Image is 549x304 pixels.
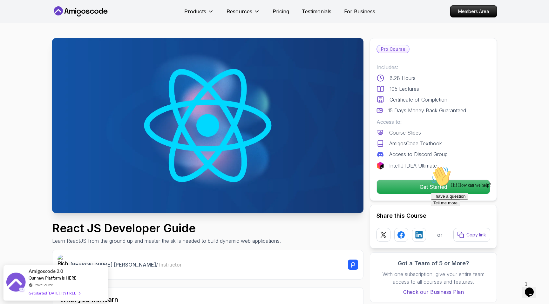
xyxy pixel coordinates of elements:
[389,140,442,147] p: AmigosCode Textbook
[450,5,497,17] a: Members Area
[390,85,419,93] p: 105 Lectures
[52,222,281,235] h1: React JS Developer Guide
[389,150,448,158] p: Access to Discord Group
[376,270,490,286] p: With one subscription, give your entire team access to all courses and features.
[3,19,63,24] span: Hi! How can we help?
[273,8,289,15] a: Pricing
[52,237,281,245] p: Learn ReactJS from the ground up and master the skills needed to build dynamic web applications.
[3,29,40,36] button: I have a question
[376,180,490,194] button: Get Started
[376,211,490,220] h2: Share this Course
[227,8,260,20] button: Resources
[58,254,68,275] img: Richard bray
[60,295,356,304] h2: What you will learn
[389,129,421,136] p: Course Slides
[29,289,80,297] div: Get started [DATE]. It's FREE
[377,45,409,53] p: Pro Course
[376,259,490,268] h3: Got a Team of 5 or More?
[184,8,206,15] p: Products
[451,6,497,17] p: Members Area
[227,8,252,15] p: Resources
[388,107,466,114] p: 15 Days Money Back Guaranteed
[302,8,331,15] a: Testimonials
[390,96,447,103] p: Certificate of Completion
[376,162,384,169] img: jetbrains logo
[376,118,490,126] p: Access to:
[377,180,490,194] p: Get Started
[52,38,363,213] img: reactjs-developer-guide_thumbnail
[389,162,437,169] p: IntelliJ IDEA Ultimate
[70,261,182,268] p: [PERSON_NAME] [PERSON_NAME] /
[522,279,543,298] iframe: chat widget
[29,275,77,281] span: Our new Platform is HERE
[344,8,375,15] a: For Business
[376,288,490,296] a: Check our Business Plan
[29,268,63,275] span: Amigoscode 2.0
[376,63,490,71] p: Includes:
[428,164,543,275] iframe: chat widget
[3,36,32,43] button: Tell me more
[390,74,416,82] p: 8.28 Hours
[3,3,23,23] img: :wave:
[6,273,25,293] img: provesource social proof notification image
[159,261,182,268] span: Instructor
[184,8,214,20] button: Products
[3,3,117,43] div: 👋Hi! How can we help?I have a questionTell me more
[33,282,53,287] a: ProveSource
